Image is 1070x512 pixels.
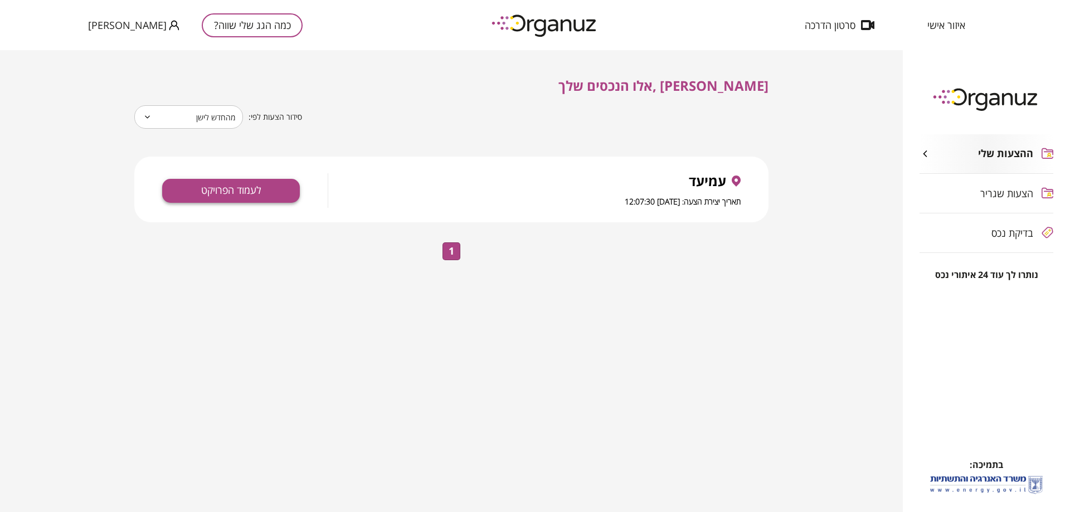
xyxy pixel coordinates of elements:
span: הצעות שגריר [980,188,1033,199]
button: כמה הגג שלי שווה? [202,13,303,37]
span: ההצעות שלי [978,148,1033,160]
button: page 1 [442,242,460,260]
button: ההצעות שלי [920,134,1053,173]
span: עמיעד [689,173,726,189]
button: [PERSON_NAME] [88,18,179,32]
span: סידור הצעות לפי: [249,112,302,123]
img: logo [925,84,1048,114]
img: לוגו משרד האנרגיה [928,471,1045,498]
span: נותרו לך עוד 24 איתורי נכס [935,270,1038,280]
span: סרטון הדרכה [805,19,855,31]
button: לעמוד הפרויקט [162,179,300,203]
button: סרטון הדרכה [788,19,891,31]
button: הצעות שגריר [920,174,1053,213]
button: איזור אישי [911,19,982,31]
button: בדיקת נכס [920,213,1053,252]
nav: pagination navigation [441,242,462,260]
span: תאריך יצירת הצעה: [DATE] 12:07:30 [625,196,741,207]
div: מהחדש לישן [134,101,243,133]
span: איזור אישי [927,19,965,31]
span: בדיקת נכס [991,227,1033,238]
img: logo [484,10,606,41]
span: בתמיכה: [970,459,1003,471]
span: [PERSON_NAME] [88,19,167,31]
span: [PERSON_NAME] ,אלו הנכסים שלך [558,76,769,95]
